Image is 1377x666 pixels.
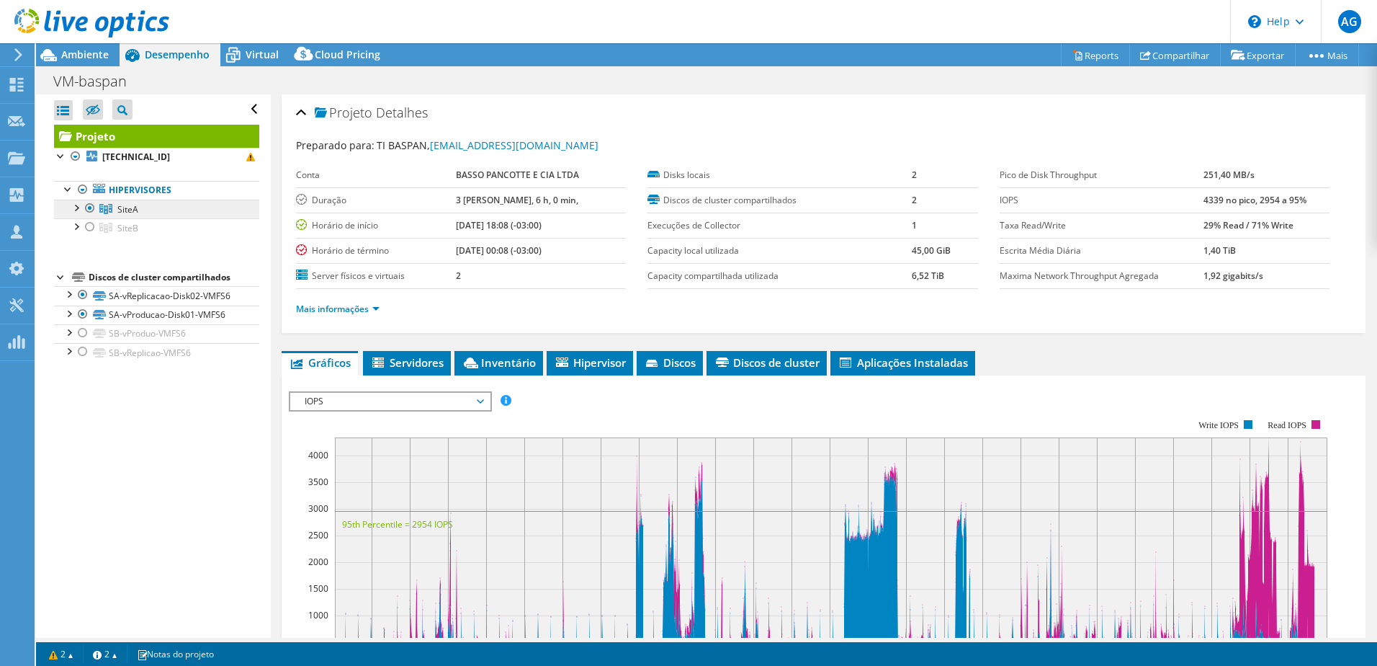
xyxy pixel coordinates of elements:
[127,645,224,663] a: Notas do projeto
[838,355,968,370] span: Aplicações Instaladas
[61,48,109,61] span: Ambiente
[54,218,259,237] a: SiteB
[54,148,259,166] a: [TECHNICAL_ID]
[54,125,259,148] a: Projeto
[644,355,696,370] span: Discos
[462,355,536,370] span: Inventário
[1248,15,1261,28] svg: \n
[308,529,328,541] text: 2500
[456,219,542,231] b: [DATE] 18:08 (-03:00)
[1061,44,1130,66] a: Reports
[289,355,351,370] span: Gráficos
[54,324,259,343] a: SB-vProduo-VMFS6
[377,138,598,152] span: TI BASPAN,
[296,218,456,233] label: Horário de início
[297,393,483,410] span: IOPS
[102,151,170,163] b: [TECHNICAL_ID]
[1203,270,1263,282] b: 1,92 gigabits/s
[308,609,328,621] text: 1000
[647,244,912,258] label: Capacity local utilizada
[912,219,917,231] b: 1
[54,200,259,218] a: SiteA
[456,194,578,206] b: 3 [PERSON_NAME], 6 h, 0 min,
[1268,420,1306,430] text: Read IOPS
[1203,244,1236,257] b: 1,40 TiB
[308,502,328,515] text: 3000
[315,48,380,61] span: Cloud Pricing
[308,476,328,488] text: 3500
[313,636,328,648] text: 500
[54,181,259,200] a: Hipervisores
[54,286,259,305] a: SA-vReplicacao-Disk02-VMFS6
[370,355,444,370] span: Servidores
[647,218,912,233] label: Execuções de Collector
[296,138,374,152] label: Preparado para:
[647,269,912,283] label: Capacity compartilhada utilizada
[1203,194,1306,206] b: 4339 no pico, 2954 a 95%
[456,169,579,181] b: BASSO PANCOTTE E CIA LTDA
[308,556,328,568] text: 2000
[47,74,149,89] h1: VM-baspan
[912,194,917,206] b: 2
[1203,169,1255,181] b: 251,40 MB/s
[246,48,279,61] span: Virtual
[1000,218,1203,233] label: Taxa Read/Write
[315,106,372,120] span: Projeto
[1129,44,1221,66] a: Compartilhar
[296,193,456,208] label: Duração
[117,203,138,216] span: SiteA
[376,104,428,121] span: Detalhes
[647,193,912,208] label: Discos de cluster compartilhados
[456,244,542,257] b: [DATE] 00:08 (-03:00)
[342,518,453,530] text: 95th Percentile = 2954 IOPS
[1000,193,1203,208] label: IOPS
[89,269,259,286] div: Discos de cluster compartilhados
[1203,219,1293,231] b: 29% Read / 71% Write
[296,303,380,315] a: Mais informações
[912,169,917,181] b: 2
[54,343,259,362] a: SB-vReplicao-VMFS6
[83,645,127,663] a: 2
[430,138,598,152] a: [EMAIL_ADDRESS][DOMAIN_NAME]
[456,270,461,282] b: 2
[912,244,951,257] b: 45,00 GiB
[308,582,328,595] text: 1500
[647,168,912,182] label: Disks locais
[54,306,259,324] a: SA-vProducao-Disk01-VMFS6
[1295,44,1359,66] a: Mais
[912,270,944,282] b: 6,52 TiB
[296,168,456,182] label: Conta
[1220,44,1296,66] a: Exportar
[308,449,328,461] text: 4000
[296,244,456,258] label: Horário de término
[1000,269,1203,283] label: Maxima Network Throughput Agregada
[714,355,820,370] span: Discos de cluster
[1198,420,1239,430] text: Write IOPS
[117,222,138,234] span: SiteB
[145,48,210,61] span: Desempenho
[39,645,84,663] a: 2
[1000,244,1203,258] label: Escrita Média Diária
[554,355,626,370] span: Hipervisor
[296,269,456,283] label: Server físicos e virtuais
[1000,168,1203,182] label: Pico de Disk Throughput
[1338,10,1361,33] span: AG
